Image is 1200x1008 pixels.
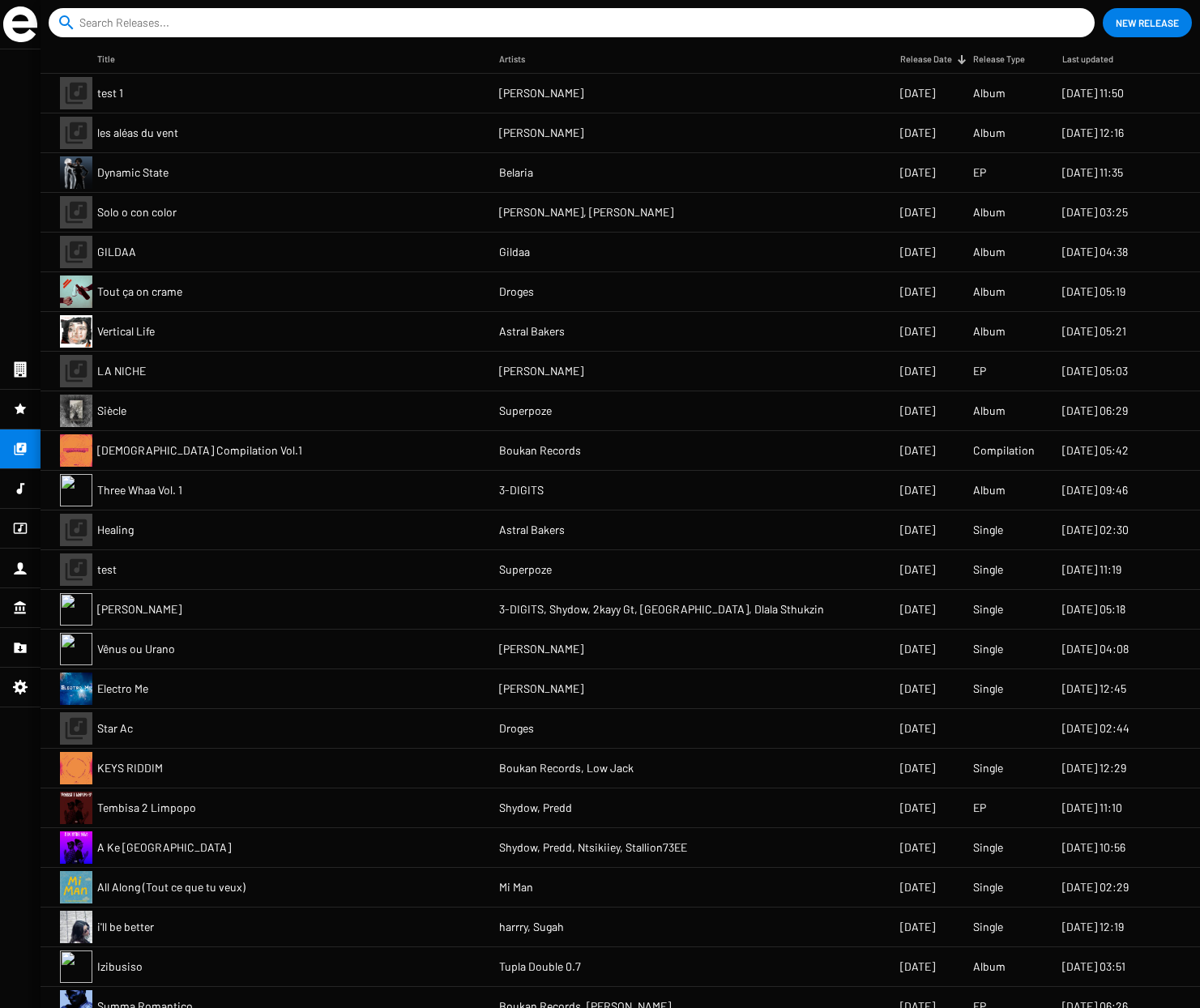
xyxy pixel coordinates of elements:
div: Release Type [973,51,1025,67]
span: [DATE] 11:35 [1062,164,1123,181]
span: 3-DIGITS [499,482,544,498]
span: KEYS RIDDIM [97,760,163,776]
span: [DATE] 12:16 [1062,125,1124,141]
span: New Release [1116,8,1179,37]
span: All Along (Tout ce que tu veux) [97,879,246,895]
img: tout-ca-on-crame.png [60,275,92,308]
span: [PERSON_NAME] [499,363,583,379]
div: Title [97,51,130,67]
span: [DATE] [900,284,935,300]
span: [DATE] 11:10 [1062,800,1122,816]
span: [PERSON_NAME] [499,641,583,657]
span: Album [973,482,1006,498]
span: [DATE] 12:29 [1062,760,1126,776]
span: Single [973,522,1003,538]
span: [DATE] 11:50 [1062,85,1124,101]
span: Album [973,323,1006,340]
span: Izibusiso [97,959,143,975]
span: [DATE] [900,522,935,538]
span: Droges [499,284,534,300]
span: EP [973,363,986,379]
span: EP [973,800,986,816]
span: [DATE] [900,720,935,737]
span: [DATE] [900,959,935,975]
span: [DATE] 02:30 [1062,522,1129,538]
span: Mi Man [499,879,533,895]
span: Single [973,919,1003,935]
span: Astral Bakers [499,323,565,340]
span: [DATE] [900,363,935,379]
span: Album [973,244,1006,260]
img: artwork-3000x3000-3.jpg [60,911,92,943]
span: Album [973,85,1006,101]
span: Album [973,125,1006,141]
span: les aléas du vent [97,125,178,141]
span: [DATE] 05:03 [1062,363,1128,379]
span: [DATE] 12:45 [1062,681,1126,697]
span: [DATE] 05:19 [1062,284,1125,300]
img: artwork-3000x3000-1.jpg [60,871,92,903]
img: artwork-electro-me.jpg [60,673,92,705]
span: Single [973,681,1003,697]
img: sps-coverdigi-v01-5.jpg [60,395,92,427]
span: Single [973,879,1003,895]
span: [PERSON_NAME] [499,125,583,141]
div: Release Type [973,51,1040,67]
span: EP [973,164,986,181]
span: [DATE] [900,879,935,895]
span: [DATE] [900,760,935,776]
div: Title [97,51,115,67]
span: Healing [97,522,134,538]
span: Album [973,284,1006,300]
span: [DATE] 12:19 [1062,919,1124,935]
span: Boukan Records [499,442,581,459]
span: Single [973,562,1003,578]
span: [DATE] 05:42 [1062,442,1129,459]
span: Single [973,601,1003,617]
span: [DATE] 09:46 [1062,482,1128,498]
span: [DATE] [900,601,935,617]
span: Vertical Life [97,323,155,340]
span: [DATE] 03:51 [1062,959,1125,975]
span: A Ke [GEOGRAPHIC_DATA] [97,839,231,856]
span: [PERSON_NAME] [499,85,583,101]
span: harrry, Sugah [499,919,564,935]
span: Shydow, Predd [499,800,572,816]
span: [DATE] [900,562,935,578]
span: Superpoze [499,403,552,419]
span: [DATE] [900,125,935,141]
span: Tupla Double 0.7 [499,959,581,975]
span: [DATE] 06:29 [1062,403,1128,419]
span: Tembisa 2 Limpopo [97,800,196,816]
span: Siècle [97,403,126,419]
input: Search Releases... [79,8,1070,37]
div: Release Date [900,51,967,67]
span: [PERSON_NAME] [499,681,583,697]
span: Gildaa [499,244,530,260]
mat-icon: search [57,13,76,32]
span: [DATE] [900,800,935,816]
span: [DATE] 10:56 [1062,839,1125,856]
span: Solo o con color [97,204,177,220]
img: grand-sigle.svg [3,6,37,42]
span: test [97,562,117,578]
span: [DATE] [900,839,935,856]
span: LA NICHE [97,363,146,379]
span: [DATE] 05:18 [1062,601,1125,617]
span: [DATE] 02:44 [1062,720,1130,737]
span: Vênus ou Urano [97,641,175,657]
span: Three Whaa Vol. 1 [97,482,182,498]
div: Release Date [900,51,952,67]
button: New Release [1103,8,1192,37]
span: Astral Bakers [499,522,565,538]
span: Dynamic State [97,164,169,181]
span: [DATE] [900,164,935,181]
div: Artists [499,51,540,67]
span: Album [973,204,1006,220]
span: Single [973,839,1003,856]
span: i'll be better [97,919,154,935]
span: [DATE] [900,204,935,220]
span: Shydow, Predd, Ntsikiiey, Stallion73EE [499,839,687,856]
img: a-ke-nyake-selo-01.jpg [60,831,92,864]
span: [DATE] [900,681,935,697]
